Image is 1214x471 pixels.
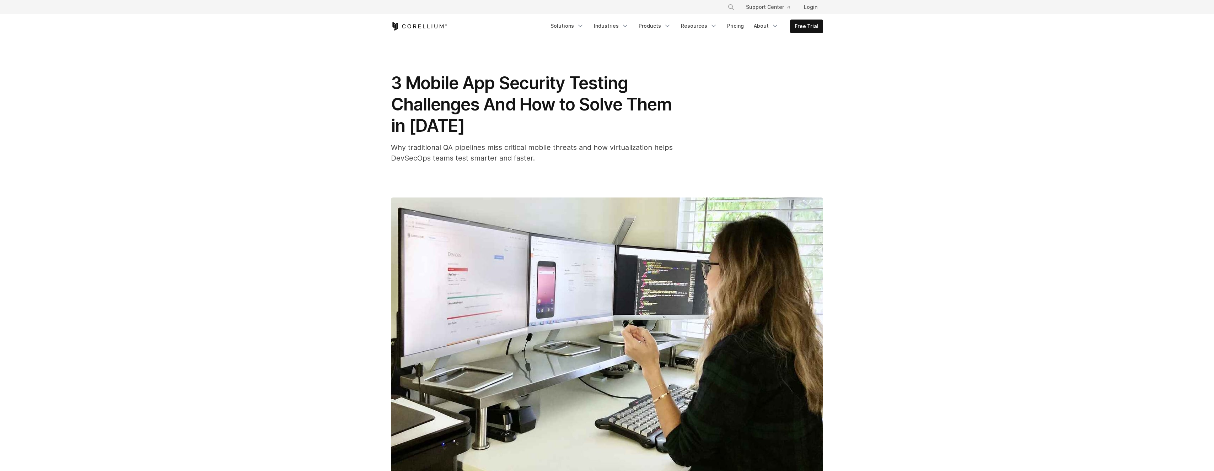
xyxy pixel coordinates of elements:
[677,20,721,32] a: Resources
[719,1,823,13] div: Navigation Menu
[391,143,673,162] span: Why traditional QA pipelines miss critical mobile threats and how virtualization helps DevSecOps ...
[723,20,748,32] a: Pricing
[725,1,737,13] button: Search
[391,22,447,31] a: Corellium Home
[546,20,588,32] a: Solutions
[798,1,823,13] a: Login
[391,72,672,136] span: 3 Mobile App Security Testing Challenges And How to Solve Them in [DATE]
[546,20,823,33] div: Navigation Menu
[590,20,633,32] a: Industries
[750,20,783,32] a: About
[634,20,675,32] a: Products
[740,1,795,13] a: Support Center
[790,20,823,33] a: Free Trial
